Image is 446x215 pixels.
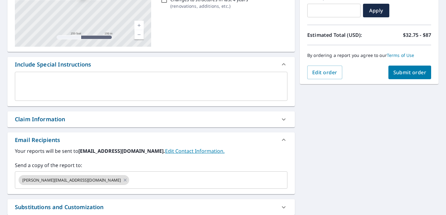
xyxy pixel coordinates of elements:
[19,175,129,185] div: [PERSON_NAME][EMAIL_ADDRESS][DOMAIN_NAME]
[15,147,287,155] label: Your reports will be sent to
[312,69,337,76] span: Edit order
[307,66,342,79] button: Edit order
[7,132,295,147] div: Email Recipients
[15,60,91,69] div: Include Special Instructions
[307,31,369,39] p: Estimated Total (USD):
[170,3,248,9] p: ( renovations, additions, etc. )
[7,57,295,72] div: Include Special Instructions
[19,177,125,183] span: [PERSON_NAME][EMAIL_ADDRESS][DOMAIN_NAME]
[165,148,225,154] a: EditContactInfo
[7,111,295,127] div: Claim Information
[363,4,389,17] button: Apply
[15,115,65,123] div: Claim Information
[388,66,431,79] button: Submit order
[15,161,287,169] label: Send a copy of the report to:
[134,21,144,30] a: Current Level 17, Zoom In
[7,199,295,215] div: Substitutions and Customization
[15,136,60,144] div: Email Recipients
[403,31,431,39] p: $32.75 - $87
[15,203,104,211] div: Substitutions and Customization
[368,7,384,14] span: Apply
[387,52,414,58] a: Terms of Use
[307,53,431,58] p: By ordering a report you agree to our
[393,69,426,76] span: Submit order
[78,148,165,154] b: [EMAIL_ADDRESS][DOMAIN_NAME].
[134,30,144,39] a: Current Level 17, Zoom Out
